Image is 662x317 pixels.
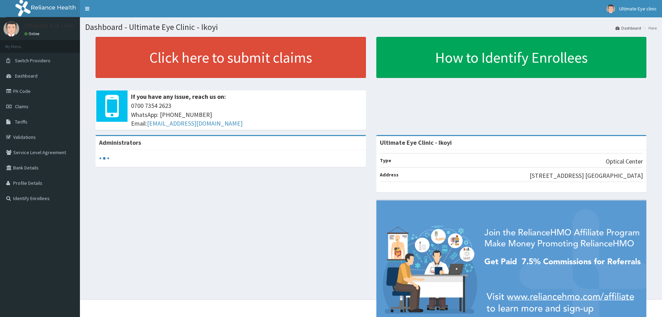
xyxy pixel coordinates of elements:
[15,73,38,79] span: Dashboard
[619,6,657,12] span: Ultimate Eye clinic
[85,23,657,32] h1: Dashboard - Ultimate Eye Clinic - Ikoyi
[15,103,28,110] span: Claims
[380,172,399,178] b: Address
[380,138,452,146] strong: Ultimate Eye Clinic - Ikoyi
[380,157,391,164] b: Type
[530,171,643,180] p: [STREET_ADDRESS] [GEOGRAPHIC_DATA]
[131,101,362,128] span: 0700 7354 2623 WhatsApp: [PHONE_NUMBER] Email:
[99,153,109,164] svg: audio-loading
[15,57,50,64] span: Switch Providers
[24,23,75,29] p: Ultimate Eye clinic
[131,93,226,101] b: If you have any issue, reach us on:
[24,31,41,36] a: Online
[99,138,141,146] b: Administrators
[96,37,366,78] a: Click here to submit claims
[606,157,643,166] p: Optical Center
[15,119,27,125] span: Tariffs
[642,25,657,31] li: Here
[3,21,19,37] img: User Image
[615,25,641,31] a: Dashboard
[147,119,243,127] a: [EMAIL_ADDRESS][DOMAIN_NAME]
[606,5,615,13] img: User Image
[376,37,647,78] a: How to Identify Enrollees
